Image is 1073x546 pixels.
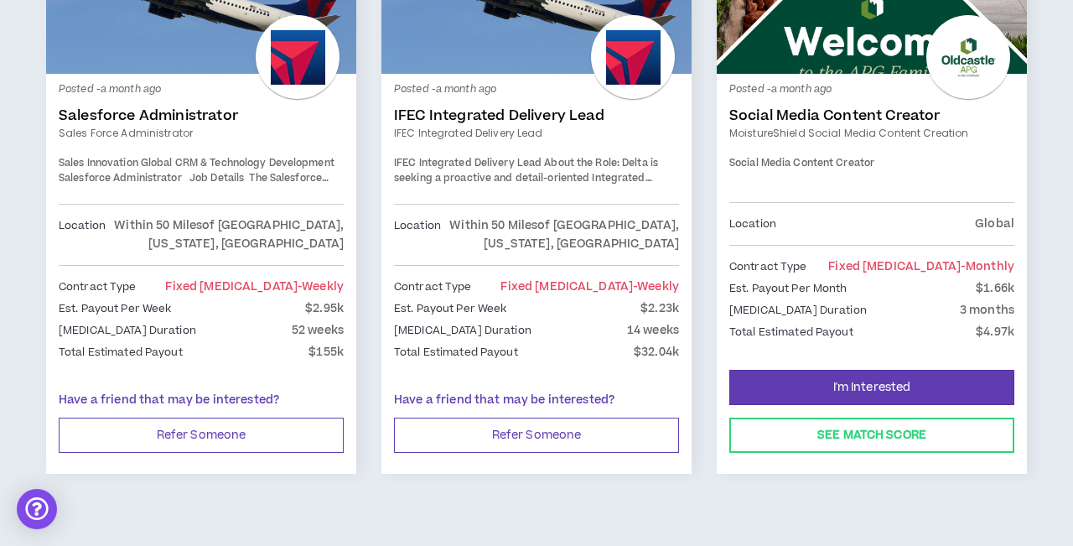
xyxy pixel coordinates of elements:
p: Within 50 Miles of [GEOGRAPHIC_DATA], [US_STATE], [GEOGRAPHIC_DATA] [441,216,679,253]
p: Contract Type [729,257,807,276]
p: 52 weeks [292,321,344,340]
span: I'm Interested [833,380,911,396]
p: Total Estimated Payout [729,323,853,341]
a: IFEC Integrated Delivery Lead [394,126,679,141]
span: Fixed [MEDICAL_DATA] [828,258,1014,275]
strong: Global CRM & Technology Development [141,156,334,170]
p: Est. Payout Per Week [59,299,171,318]
p: Location [394,216,441,253]
p: $32.04k [634,343,679,361]
p: Contract Type [394,278,472,296]
strong: IFEC Integrated Delivery Lead [394,156,542,170]
button: Refer Someone [394,418,679,453]
p: Contract Type [59,278,137,296]
strong: Salesforce Administrator [59,171,182,185]
a: Salesforce Administrator [59,107,344,124]
p: $2.95k [305,299,344,318]
p: Posted - a month ago [59,82,344,97]
span: Social Media Content Creator [729,156,874,170]
a: Sales Force Administrator [59,126,344,141]
p: [MEDICAL_DATA] Duration [729,301,867,320]
p: Location [59,216,106,253]
p: $2.23k [640,299,679,318]
p: [MEDICAL_DATA] Duration [59,321,196,340]
p: Total Estimated Payout [59,343,183,361]
p: Have a friend that may be interested? [394,392,679,409]
a: Social Media Content Creator [729,107,1014,124]
p: Have a friend that may be interested? [59,392,344,409]
p: Posted - a month ago [394,82,679,97]
p: Est. Payout Per Month [729,279,848,298]
button: I'm Interested [729,370,1014,405]
p: $1.66k [976,279,1014,298]
button: Refer Someone [59,418,344,453]
p: $4.97k [976,323,1014,341]
p: Global [975,215,1014,233]
p: Within 50 Miles of [GEOGRAPHIC_DATA], [US_STATE], [GEOGRAPHIC_DATA] [106,216,344,253]
span: Fixed [MEDICAL_DATA] [165,278,344,295]
a: IFEC Integrated Delivery Lead [394,107,679,124]
span: - weekly [633,278,679,295]
p: 14 weeks [627,321,679,340]
span: - monthly [961,258,1014,275]
div: Open Intercom Messenger [17,489,57,529]
strong: Job Details [189,171,244,185]
a: MoistureShield Social Media Content Creation [729,126,1014,141]
p: Est. Payout Per Week [394,299,506,318]
strong: Sales Innovation [59,156,138,170]
p: 3 months [960,301,1014,320]
strong: About the Role: [544,156,619,170]
p: Location [729,215,776,233]
p: [MEDICAL_DATA] Duration [394,321,531,340]
p: Total Estimated Payout [394,343,518,361]
span: Fixed [MEDICAL_DATA] [500,278,679,295]
button: See Match Score [729,418,1014,453]
p: $155k [308,343,344,361]
p: Posted - a month ago [729,82,1014,97]
span: - weekly [298,278,344,295]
